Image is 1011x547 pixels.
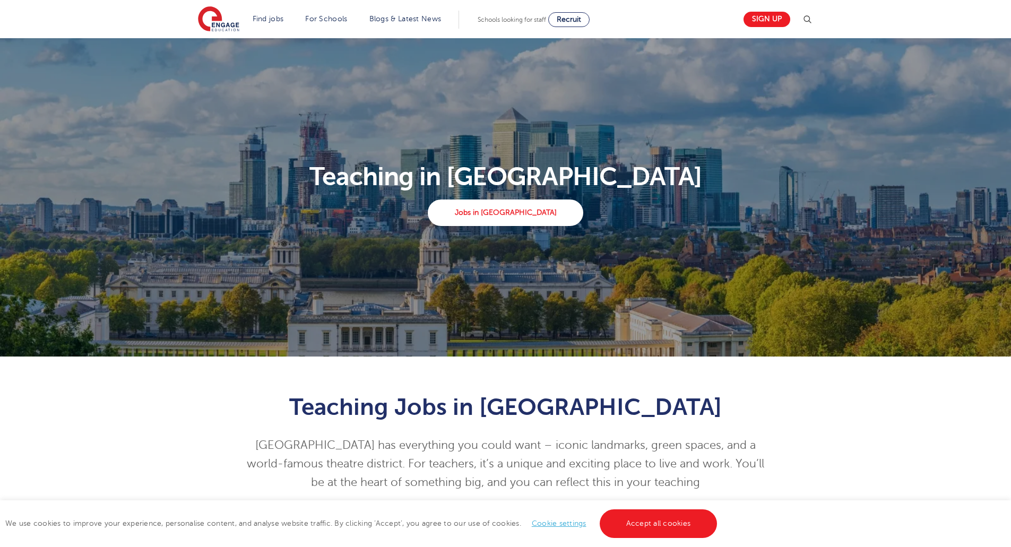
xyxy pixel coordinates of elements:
img: Engage Education [198,6,239,33]
a: Find jobs [253,15,284,23]
a: Cookie settings [532,519,586,527]
a: Jobs in [GEOGRAPHIC_DATA] [428,199,583,226]
span: [GEOGRAPHIC_DATA] has everything you could want – iconic landmarks, green spaces, and a world-fam... [247,439,764,489]
a: Blogs & Latest News [369,15,442,23]
span: Teaching Jobs in [GEOGRAPHIC_DATA] [289,394,722,420]
span: We use cookies to improve your experience, personalise content, and analyse website traffic. By c... [5,519,720,527]
a: For Schools [305,15,347,23]
span: Schools looking for staff [478,16,546,23]
p: Teaching in [GEOGRAPHIC_DATA] [192,164,819,189]
a: Recruit [548,12,590,27]
span: Recruit [557,15,581,23]
a: Accept all cookies [600,509,718,538]
a: Sign up [744,12,790,27]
